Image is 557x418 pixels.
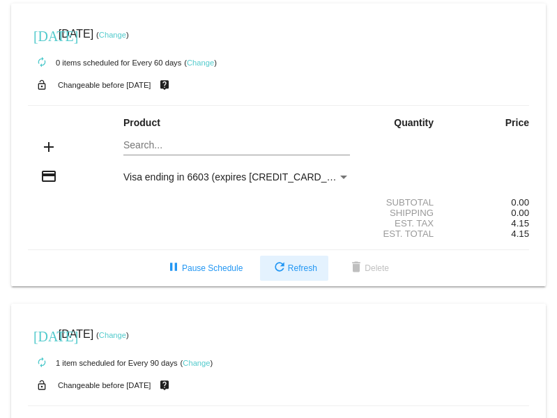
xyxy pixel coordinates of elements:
mat-icon: credit_card [40,168,57,185]
small: 1 item scheduled for Every 90 days [28,359,178,367]
a: Change [99,331,126,339]
mat-icon: live_help [156,76,173,94]
small: Changeable before [DATE] [58,381,151,389]
a: Change [99,31,126,39]
mat-icon: lock_open [33,376,50,394]
a: Change [183,359,210,367]
div: Est. Total [362,229,445,239]
span: 4.15 [511,218,529,229]
small: ( ) [184,59,217,67]
small: ( ) [181,359,213,367]
mat-icon: [DATE] [33,327,50,343]
button: Refresh [260,256,328,281]
span: Visa ending in 6603 (expires [CREDIT_CARD_DATA]) [123,171,357,183]
mat-icon: autorenew [33,355,50,371]
small: 0 items scheduled for Every 60 days [28,59,181,67]
div: Shipping [362,208,445,218]
a: Change [187,59,214,67]
span: 4.15 [511,229,529,239]
mat-icon: lock_open [33,76,50,94]
div: Subtotal [362,197,445,208]
mat-icon: delete [348,260,365,277]
small: ( ) [96,31,129,39]
strong: Quantity [394,117,434,128]
strong: Product [123,117,160,128]
div: Est. Tax [362,218,445,229]
mat-icon: refresh [271,260,288,277]
mat-select: Payment Method [123,171,350,183]
button: Delete [337,256,400,281]
mat-icon: add [40,139,57,155]
strong: Price [505,117,529,128]
mat-icon: live_help [156,376,173,394]
span: 0.00 [511,208,529,218]
mat-icon: autorenew [33,54,50,71]
span: Pause Schedule [165,263,243,273]
input: Search... [123,140,350,151]
button: Pause Schedule [154,256,254,281]
small: ( ) [96,331,129,339]
mat-icon: [DATE] [33,26,50,43]
small: Changeable before [DATE] [58,81,151,89]
div: 0.00 [445,197,529,208]
span: Refresh [271,263,317,273]
mat-icon: pause [165,260,182,277]
span: Delete [348,263,389,273]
